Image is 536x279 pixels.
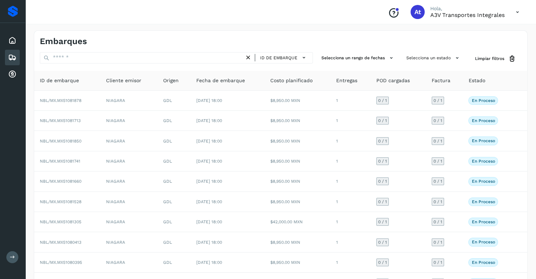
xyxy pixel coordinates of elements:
[196,118,222,123] span: [DATE] 18:00
[100,131,158,151] td: NIAGARA
[265,151,331,171] td: $8,950.00 MXN
[433,240,442,244] span: 0 / 1
[196,199,222,204] span: [DATE] 18:00
[331,151,370,171] td: 1
[378,98,387,103] span: 0 / 1
[100,111,158,131] td: NIAGARA
[5,50,20,65] div: Embarques
[472,98,495,103] p: En proceso
[472,138,495,143] p: En proceso
[331,131,370,151] td: 1
[40,199,81,204] span: NBL/MX.MX51081528
[378,179,387,183] span: 0 / 1
[468,77,485,84] span: Estado
[378,139,387,143] span: 0 / 1
[432,77,450,84] span: Factura
[433,139,442,143] span: 0 / 1
[403,52,464,64] button: Selecciona un estado
[40,118,81,123] span: NBL/MX.MX51081713
[100,171,158,192] td: NIAGARA
[433,260,442,265] span: 0 / 1
[331,212,370,232] td: 1
[100,253,158,273] td: NIAGARA
[158,91,191,111] td: GDL
[106,77,141,84] span: Cliente emisor
[100,212,158,232] td: NIAGARA
[331,253,370,273] td: 1
[433,220,442,224] span: 0 / 1
[378,260,387,265] span: 0 / 1
[331,192,370,212] td: 1
[100,232,158,252] td: NIAGARA
[265,253,331,273] td: $8,950.00 MXN
[196,179,222,184] span: [DATE] 18:00
[472,260,495,265] p: En proceso
[40,159,80,164] span: NBL/MX.MX51081741
[258,53,310,63] button: ID de embarque
[331,232,370,252] td: 1
[40,179,81,184] span: NBL/MX.MX51081660
[158,131,191,151] td: GDL
[270,77,313,84] span: Costo planificado
[158,111,191,131] td: GDL
[40,240,81,245] span: NBL/MX.MX51080413
[163,77,179,84] span: Origen
[265,212,331,232] td: $42,000.00 MXN
[378,119,387,123] span: 0 / 1
[433,200,442,204] span: 0 / 1
[40,98,81,103] span: NBL/MX.MX51081878
[158,171,191,192] td: GDL
[430,6,505,12] p: Hola,
[378,200,387,204] span: 0 / 1
[469,52,522,65] button: Limpiar filtros
[376,77,410,84] span: POD cargadas
[40,260,82,265] span: NBL/MX.MX51080395
[158,212,191,232] td: GDL
[196,240,222,245] span: [DATE] 18:00
[378,220,387,224] span: 0 / 1
[430,12,505,18] p: A3V transportes integrales
[158,151,191,171] td: GDL
[40,77,79,84] span: ID de embarque
[336,77,357,84] span: Entregas
[472,118,495,123] p: En proceso
[196,77,245,84] span: Fecha de embarque
[100,192,158,212] td: NIAGARA
[472,239,495,244] p: En proceso
[378,159,387,163] span: 0 / 1
[265,111,331,131] td: $8,950.00 MXN
[40,219,81,224] span: NBL/MX.MX51081305
[265,232,331,252] td: $8,950.00 MXN
[433,179,442,183] span: 0 / 1
[331,91,370,111] td: 1
[472,159,495,164] p: En proceso
[196,159,222,164] span: [DATE] 18:00
[158,232,191,252] td: GDL
[433,159,442,163] span: 0 / 1
[319,52,398,64] button: Selecciona un rango de fechas
[265,192,331,212] td: $8,950.00 MXN
[5,33,20,48] div: Inicio
[196,260,222,265] span: [DATE] 18:00
[475,55,504,62] span: Limpiar filtros
[331,111,370,131] td: 1
[472,199,495,204] p: En proceso
[158,192,191,212] td: GDL
[196,139,222,144] span: [DATE] 18:00
[378,240,387,244] span: 0 / 1
[472,219,495,224] p: En proceso
[265,171,331,192] td: $8,950.00 MXN
[472,179,495,184] p: En proceso
[40,139,81,144] span: NBL/MX.MX51081850
[196,98,222,103] span: [DATE] 18:00
[260,55,297,61] span: ID de embarque
[265,131,331,151] td: $8,950.00 MXN
[331,171,370,192] td: 1
[100,91,158,111] td: NIAGARA
[196,219,222,224] span: [DATE] 18:00
[265,91,331,111] td: $8,950.00 MXN
[433,98,442,103] span: 0 / 1
[158,253,191,273] td: GDL
[5,67,20,82] div: Cuentas por cobrar
[433,119,442,123] span: 0 / 1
